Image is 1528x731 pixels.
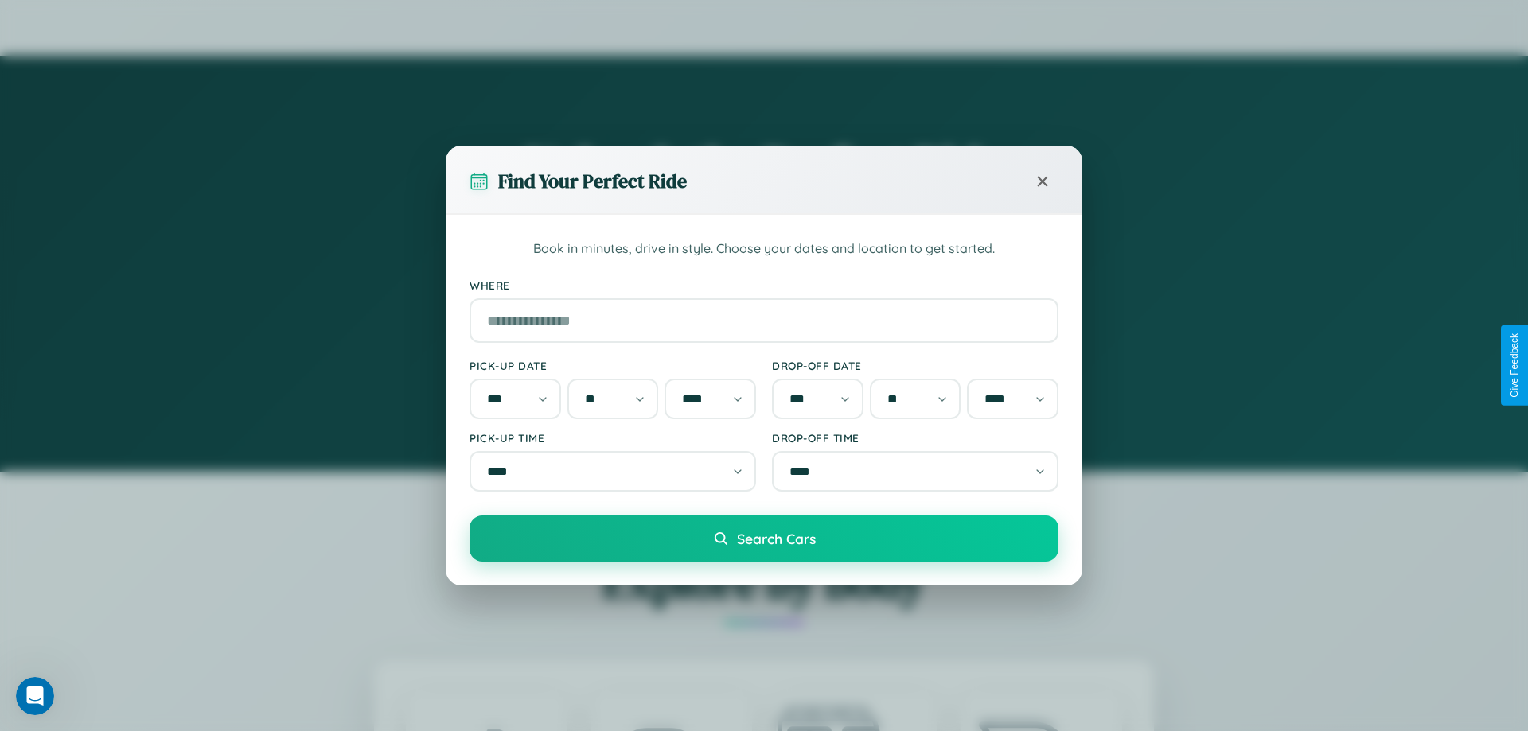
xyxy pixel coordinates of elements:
label: Pick-up Date [470,359,756,372]
span: Search Cars [737,530,816,547]
button: Search Cars [470,515,1058,562]
p: Book in minutes, drive in style. Choose your dates and location to get started. [470,239,1058,259]
label: Pick-up Time [470,431,756,445]
label: Drop-off Date [772,359,1058,372]
h3: Find Your Perfect Ride [498,168,687,194]
label: Drop-off Time [772,431,1058,445]
label: Where [470,278,1058,292]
